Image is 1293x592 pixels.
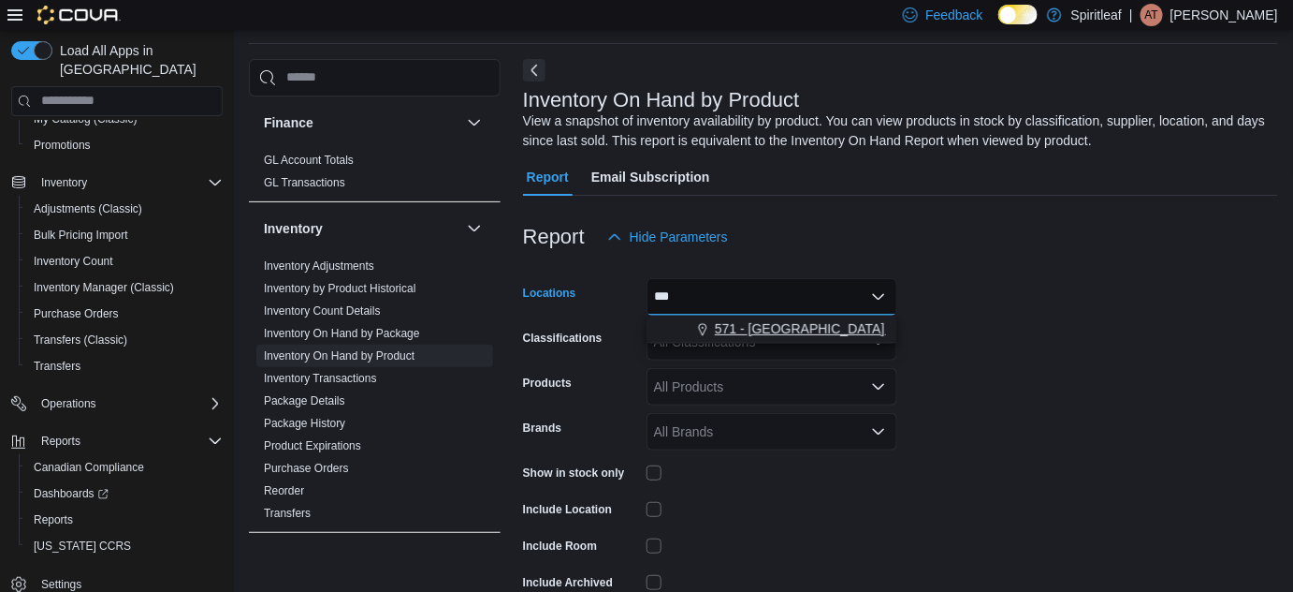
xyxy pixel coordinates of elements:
[34,228,128,243] span: Bulk Pricing Import
[26,509,80,531] a: Reports
[34,359,80,374] span: Transfers
[264,326,420,341] span: Inventory On Hand by Package
[41,577,81,592] span: Settings
[523,331,603,346] label: Classifications
[998,5,1038,24] input: Dark Mode
[264,113,459,132] button: Finance
[26,535,223,557] span: Washington CCRS
[264,303,381,318] span: Inventory Count Details
[26,198,150,220] a: Adjustments (Classic)
[1145,4,1158,26] span: AT
[264,153,354,168] span: GL Account Totals
[264,439,361,452] a: Product Expirations
[26,456,152,479] a: Canadian Compliance
[264,219,323,238] h3: Inventory
[34,306,119,321] span: Purchase Orders
[19,248,230,274] button: Inventory Count
[26,276,223,299] span: Inventory Manager (Classic)
[19,327,230,353] button: Transfers (Classic)
[26,456,223,479] span: Canadian Compliance
[264,327,420,340] a: Inventory On Hand by Package
[19,106,230,132] button: My Catalog (Classic)
[26,303,126,325] a: Purchase Orders
[264,462,349,475] a: Purchase Orders
[523,376,572,391] label: Products
[523,59,545,81] button: Next
[264,113,313,132] h3: Finance
[34,430,223,452] span: Reports
[41,396,96,411] span: Operations
[1129,4,1133,26] p: |
[41,175,87,190] span: Inventory
[26,329,135,351] a: Transfers (Classic)
[19,132,230,158] button: Promotions
[264,394,345,407] a: Package Details
[264,393,345,408] span: Package Details
[19,353,230,379] button: Transfers
[19,196,230,222] button: Adjustments (Classic)
[34,392,104,415] button: Operations
[523,226,585,248] h3: Report
[925,6,982,24] span: Feedback
[264,461,349,476] span: Purchase Orders
[26,482,223,505] span: Dashboards
[26,250,223,273] span: Inventory Count
[264,483,304,498] span: Reorder
[34,254,113,269] span: Inventory Count
[34,201,142,216] span: Adjustments (Classic)
[264,506,311,521] span: Transfers
[52,41,223,79] span: Load All Apps in [GEOGRAPHIC_DATA]
[523,575,613,590] label: Include Archived
[523,89,800,111] h3: Inventory On Hand by Product
[871,289,886,304] button: Close list of options
[600,218,735,256] button: Hide Parameters
[523,466,625,481] label: Show in stock only
[34,171,94,194] button: Inventory
[264,372,377,385] a: Inventory Transactions
[34,138,91,153] span: Promotions
[591,158,710,196] span: Email Subscription
[523,111,1269,151] div: View a snapshot of inventory availability by product. You can view products in stock by classific...
[34,430,88,452] button: Reports
[4,170,230,196] button: Inventory
[26,108,145,130] a: My Catalog (Classic)
[26,198,223,220] span: Adjustments (Classic)
[19,222,230,248] button: Bulk Pricing Import
[523,286,576,301] label: Locations
[26,535,138,557] a: [US_STATE] CCRS
[1140,4,1163,26] div: Allen T
[37,6,121,24] img: Cova
[34,486,109,501] span: Dashboards
[26,355,88,377] a: Transfers
[264,417,345,430] a: Package History
[26,355,223,377] span: Transfers
[26,250,121,273] a: Inventory Count
[463,217,486,240] button: Inventory
[264,484,304,497] a: Reorder
[26,276,182,299] a: Inventory Manager (Classic)
[646,316,897,343] div: Choose from the following options
[26,134,98,156] a: Promotions
[463,111,486,134] button: Finance
[1170,4,1278,26] p: [PERSON_NAME]
[264,507,311,520] a: Transfers
[264,371,377,386] span: Inventory Transactions
[26,329,223,351] span: Transfers (Classic)
[34,171,223,194] span: Inventory
[264,281,416,296] span: Inventory by Product Historical
[26,134,223,156] span: Promotions
[19,454,230,481] button: Canadian Compliance
[527,158,569,196] span: Report
[34,111,138,126] span: My Catalog (Classic)
[19,481,230,507] a: Dashboards
[19,507,230,533] button: Reports
[34,539,131,554] span: [US_STATE] CCRS
[264,304,381,318] a: Inventory Count Details
[646,316,897,343] button: 571 - [GEOGRAPHIC_DATA] ([GEOGRAPHIC_DATA])
[630,228,728,246] span: Hide Parameters
[264,349,414,363] a: Inventory On Hand by Product
[26,303,223,325] span: Purchase Orders
[19,274,230,301] button: Inventory Manager (Classic)
[34,333,127,348] span: Transfers (Classic)
[264,176,345,189] a: GL Transactions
